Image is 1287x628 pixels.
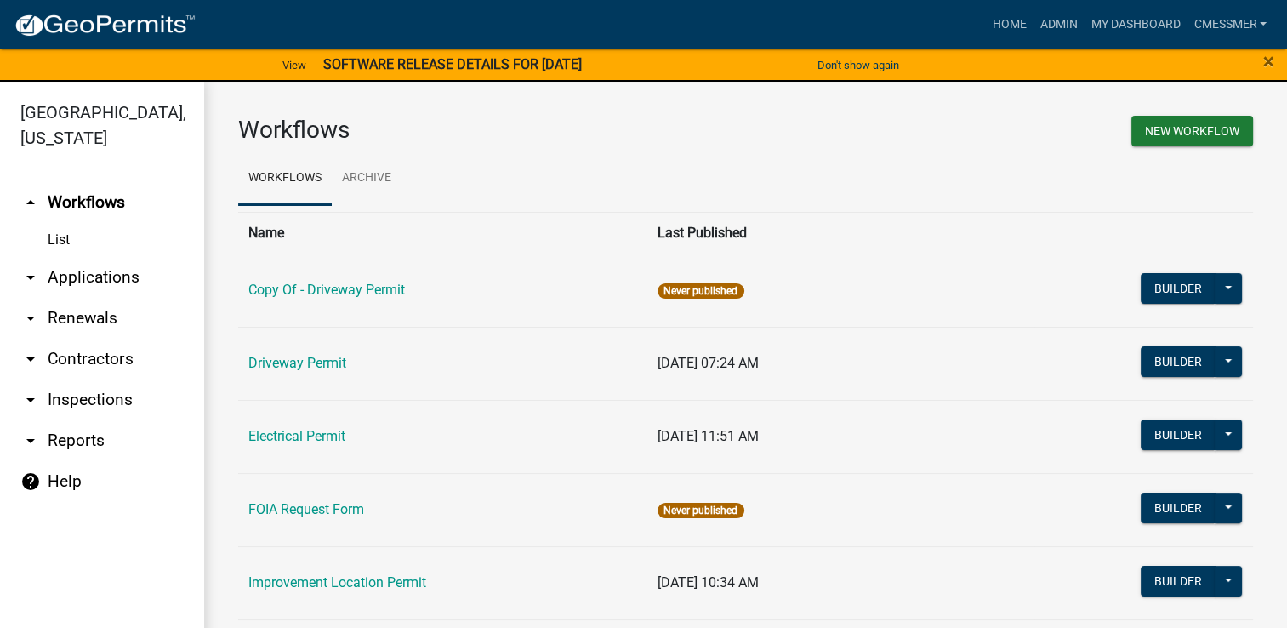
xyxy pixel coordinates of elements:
button: Builder [1141,493,1216,523]
button: Builder [1141,566,1216,597]
a: Improvement Location Permit [248,574,426,591]
i: arrow_drop_down [20,267,41,288]
button: Don't show again [811,51,906,79]
button: Builder [1141,420,1216,450]
button: Builder [1141,273,1216,304]
span: Never published [658,283,743,299]
span: Never published [658,503,743,518]
h3: Workflows [238,116,733,145]
i: arrow_drop_down [20,390,41,410]
i: arrow_drop_down [20,308,41,328]
a: View [276,51,313,79]
a: Driveway Permit [248,355,346,371]
i: arrow_drop_down [20,431,41,451]
button: New Workflow [1131,116,1253,146]
a: Admin [1033,9,1084,41]
span: [DATE] 10:34 AM [658,574,759,591]
a: Home [985,9,1033,41]
span: [DATE] 07:24 AM [658,355,759,371]
span: × [1263,49,1274,73]
button: Close [1263,51,1274,71]
th: Last Published [647,212,1034,254]
i: help [20,471,41,492]
a: cmessmer [1187,9,1273,41]
i: arrow_drop_down [20,349,41,369]
a: Workflows [238,151,332,206]
a: Archive [332,151,401,206]
th: Name [238,212,647,254]
a: Copy Of - Driveway Permit [248,282,405,298]
a: Electrical Permit [248,428,345,444]
strong: SOFTWARE RELEASE DETAILS FOR [DATE] [323,56,582,72]
i: arrow_drop_up [20,192,41,213]
a: FOIA Request Form [248,501,364,517]
button: Builder [1141,346,1216,377]
a: My Dashboard [1084,9,1187,41]
span: [DATE] 11:51 AM [658,428,759,444]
